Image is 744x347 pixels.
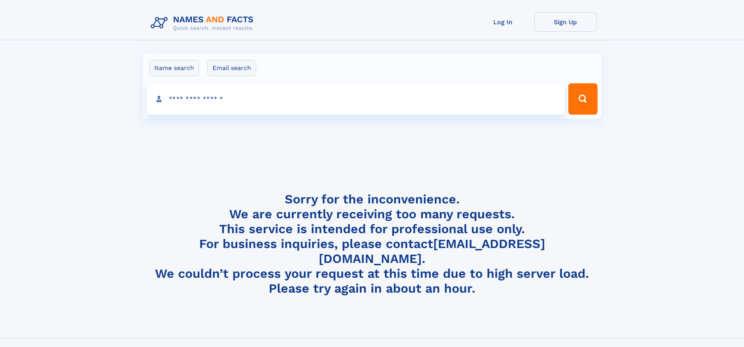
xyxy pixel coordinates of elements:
[148,192,597,296] h4: Sorry for the inconvenience. We are currently receiving too many requests. This service is intend...
[568,83,597,115] button: Search Button
[148,13,260,34] img: Logo Names and Facts
[149,60,199,76] label: Name search
[472,13,534,32] a: Log In
[534,13,597,32] a: Sign Up
[207,60,256,76] label: Email search
[147,83,565,115] input: search input
[319,236,545,266] a: [EMAIL_ADDRESS][DOMAIN_NAME]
